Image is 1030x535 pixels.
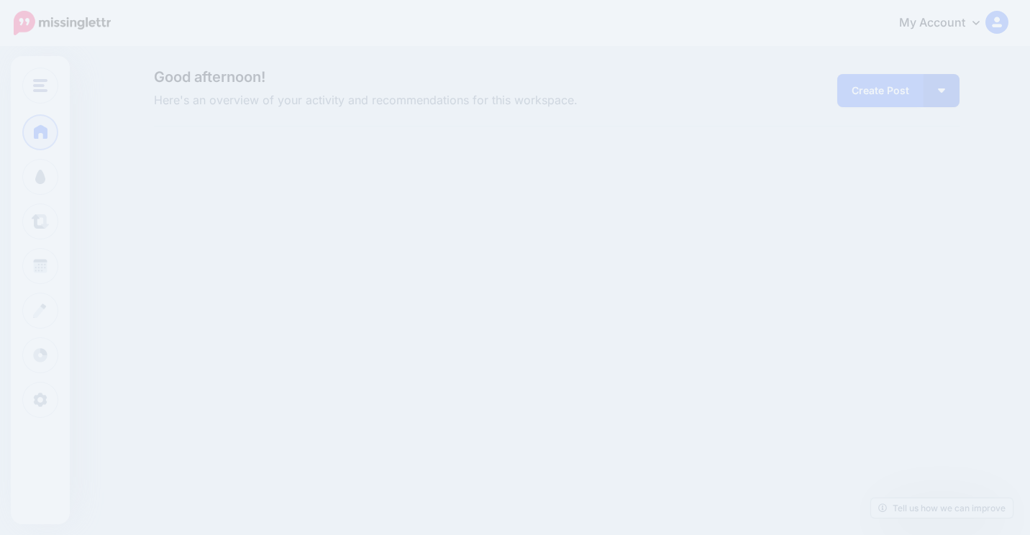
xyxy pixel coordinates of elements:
a: Create Post [837,74,924,107]
img: arrow-down-white.png [938,88,945,93]
img: Missinglettr [14,11,111,35]
a: Tell us how we can improve [871,498,1013,518]
span: Good afternoon! [154,68,265,86]
img: menu.png [33,79,47,92]
span: Here's an overview of your activity and recommendations for this workspace. [154,91,684,110]
a: My Account [885,6,1008,41]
